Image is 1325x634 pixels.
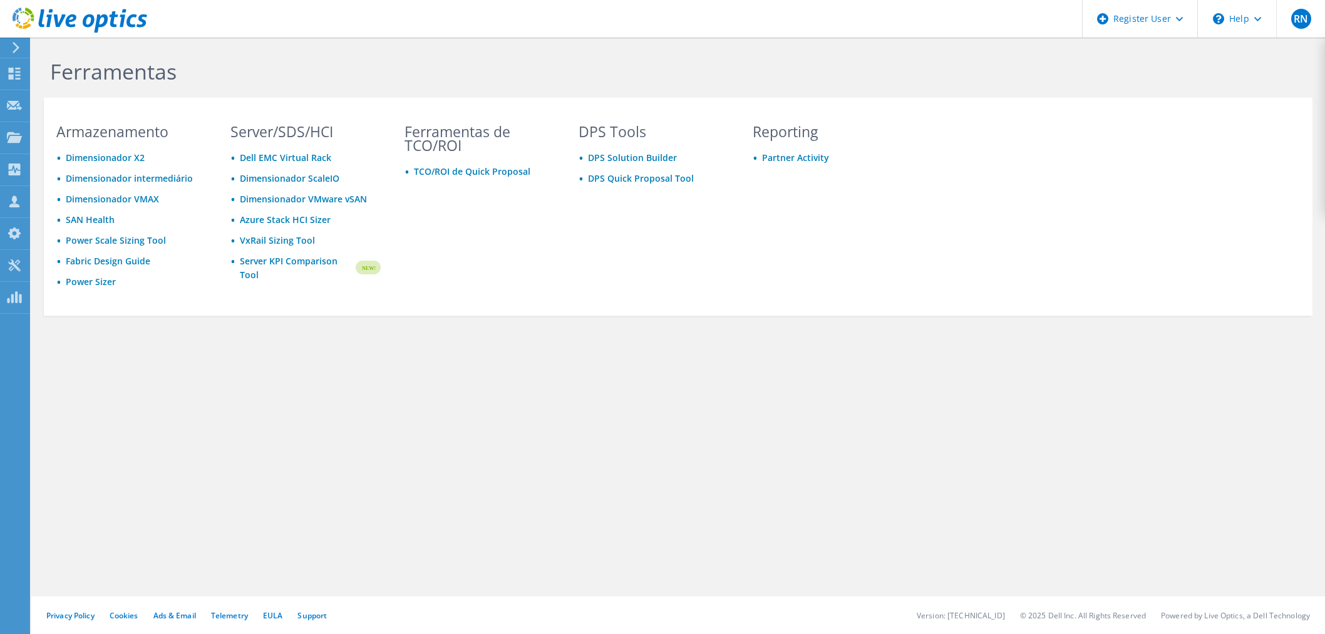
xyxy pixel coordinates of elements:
h1: Ferramentas [50,58,895,85]
a: VxRail Sizing Tool [240,234,315,246]
a: Power Scale Sizing Tool [66,234,166,246]
a: Privacy Policy [46,610,95,621]
h3: DPS Tools [579,125,729,138]
a: Cookies [110,610,138,621]
h3: Ferramentas de TCO/ROI [405,125,555,152]
img: new-badge.svg [354,253,381,283]
a: Dimensionador ScaleIO [240,172,339,184]
span: RN [1291,9,1311,29]
a: Support [297,610,327,621]
h3: Server/SDS/HCI [230,125,381,138]
a: SAN Health [66,214,115,226]
a: Fabric Design Guide [66,255,150,267]
a: Azure Stack HCI Sizer [240,214,331,226]
a: TCO/ROI de Quick Proposal [414,165,530,177]
a: DPS Quick Proposal Tool [588,172,694,184]
li: Version: [TECHNICAL_ID] [917,610,1005,621]
a: Dimensionador VMware vSAN [240,193,367,205]
a: Dimensionador VMAX [66,193,159,205]
a: DPS Solution Builder [588,152,677,164]
a: Dimensionador X2 [66,152,145,164]
a: Partner Activity [762,152,829,164]
a: Server KPI Comparison Tool [240,254,354,282]
h3: Armazenamento [56,125,207,138]
svg: \n [1213,13,1224,24]
li: Powered by Live Optics, a Dell Technology [1161,610,1310,621]
li: © 2025 Dell Inc. All Rights Reserved [1020,610,1146,621]
a: Dimensionador intermediário [66,172,193,184]
a: Power Sizer [66,276,116,288]
h3: Reporting [753,125,903,138]
a: EULA [263,610,282,621]
a: Telemetry [211,610,248,621]
a: Dell EMC Virtual Rack [240,152,331,164]
a: Ads & Email [153,610,196,621]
